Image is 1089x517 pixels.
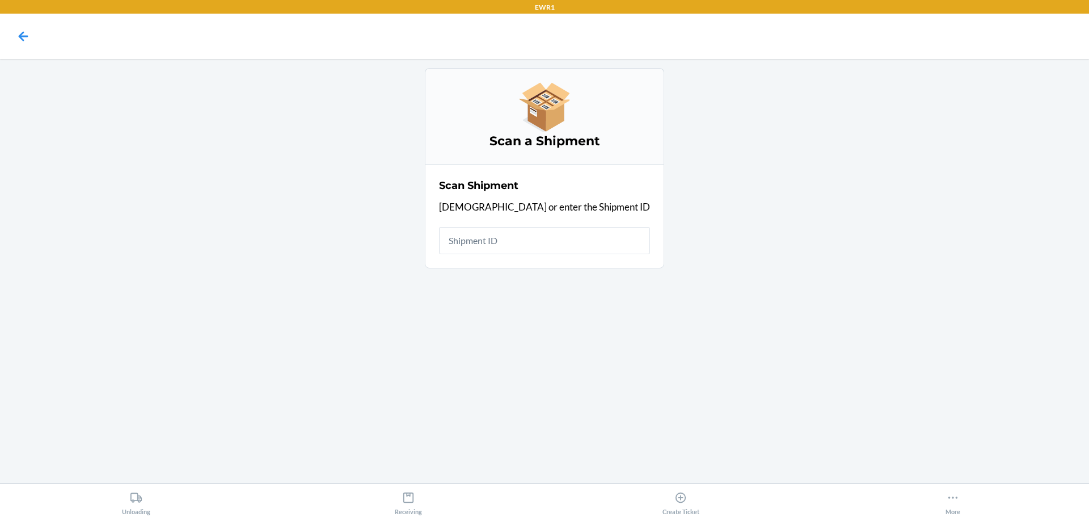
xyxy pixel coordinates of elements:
[535,2,555,12] p: EWR1
[272,484,544,515] button: Receiving
[439,132,650,150] h3: Scan a Shipment
[395,487,422,515] div: Receiving
[662,487,699,515] div: Create Ticket
[946,487,960,515] div: More
[817,484,1089,515] button: More
[439,178,518,193] h2: Scan Shipment
[122,487,150,515] div: Unloading
[439,200,650,215] p: [DEMOGRAPHIC_DATA] or enter the Shipment ID
[544,484,817,515] button: Create Ticket
[439,227,650,254] input: Shipment ID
